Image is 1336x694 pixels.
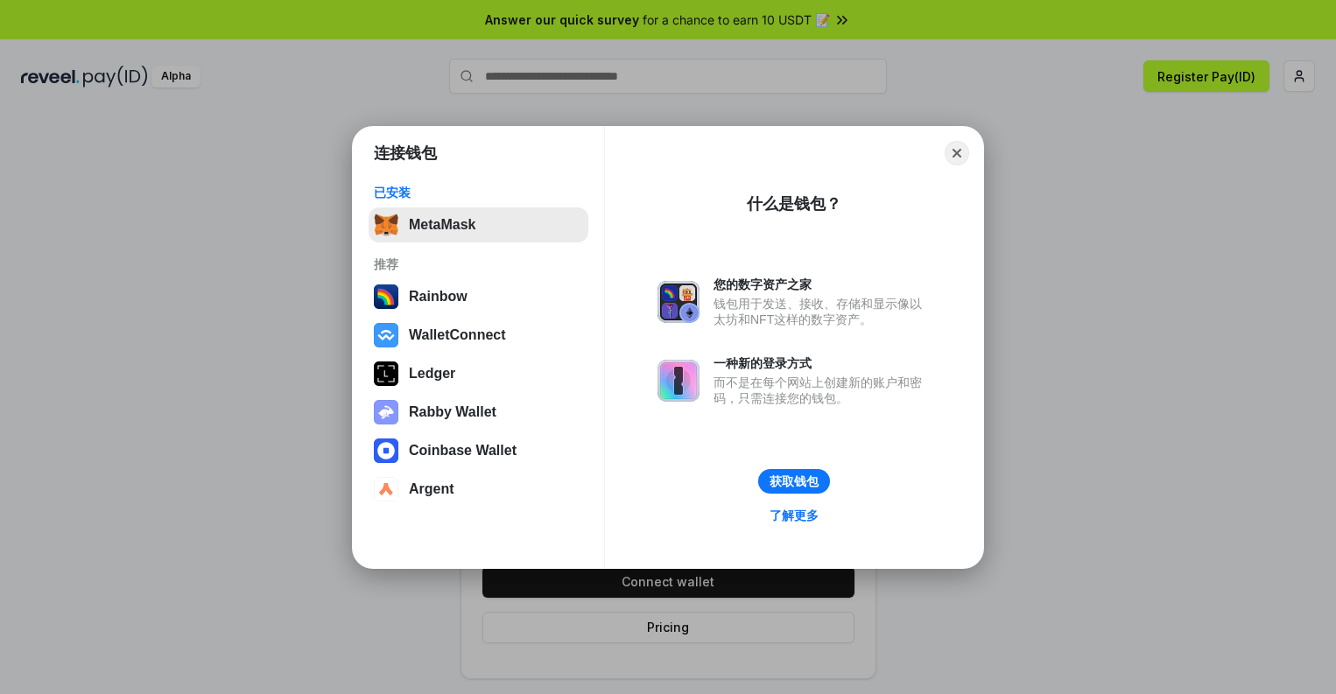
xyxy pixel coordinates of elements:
button: Rabby Wallet [369,395,588,430]
button: WalletConnect [369,318,588,353]
button: Close [945,141,969,165]
div: 一种新的登录方式 [714,355,931,371]
div: 推荐 [374,256,583,272]
div: 什么是钱包？ [747,193,841,214]
img: svg+xml,%3Csvg%20fill%3D%22none%22%20height%3D%2233%22%20viewBox%3D%220%200%2035%2033%22%20width%... [374,213,398,237]
img: svg+xml,%3Csvg%20width%3D%2228%22%20height%3D%2228%22%20viewBox%3D%220%200%2028%2028%22%20fill%3D... [374,438,398,463]
button: 获取钱包 [758,469,830,494]
button: Ledger [369,356,588,391]
img: svg+xml,%3Csvg%20xmlns%3D%22http%3A%2F%2Fwww.w3.org%2F2000%2Fsvg%22%20fill%3D%22none%22%20viewBox... [657,360,700,402]
a: 了解更多 [759,504,829,527]
div: Coinbase Wallet [409,443,517,459]
div: 获取钱包 [770,473,819,489]
button: MetaMask [369,207,588,242]
div: 您的数字资产之家 [714,277,931,292]
div: Argent [409,481,454,497]
img: svg+xml,%3Csvg%20width%3D%2228%22%20height%3D%2228%22%20viewBox%3D%220%200%2028%2028%22%20fill%3D... [374,477,398,501]
button: Coinbase Wallet [369,433,588,468]
img: svg+xml,%3Csvg%20width%3D%2228%22%20height%3D%2228%22%20viewBox%3D%220%200%2028%2028%22%20fill%3D... [374,323,398,347]
div: 了解更多 [770,508,819,523]
div: WalletConnect [409,327,506,343]
img: svg+xml,%3Csvg%20xmlns%3D%22http%3A%2F%2Fwww.w3.org%2F2000%2Fsvg%22%20width%3D%2228%22%20height%3... [374,361,398,386]
div: 而不是在每个网站上创建新的账户和密码，只需连接您的钱包。 [714,375,931,406]
img: svg+xml,%3Csvg%20xmlns%3D%22http%3A%2F%2Fwww.w3.org%2F2000%2Fsvg%22%20fill%3D%22none%22%20viewBox... [374,400,398,424]
button: Rainbow [369,279,588,314]
div: MetaMask [409,217,475,233]
div: Rainbow [409,289,468,305]
div: 钱包用于发送、接收、存储和显示像以太坊和NFT这样的数字资产。 [714,296,931,327]
img: svg+xml,%3Csvg%20xmlns%3D%22http%3A%2F%2Fwww.w3.org%2F2000%2Fsvg%22%20fill%3D%22none%22%20viewBox... [657,281,700,323]
h1: 连接钱包 [374,143,437,164]
button: Argent [369,472,588,507]
div: Rabby Wallet [409,404,496,420]
img: svg+xml,%3Csvg%20width%3D%22120%22%20height%3D%22120%22%20viewBox%3D%220%200%20120%20120%22%20fil... [374,284,398,309]
div: 已安装 [374,185,583,200]
div: Ledger [409,366,455,382]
